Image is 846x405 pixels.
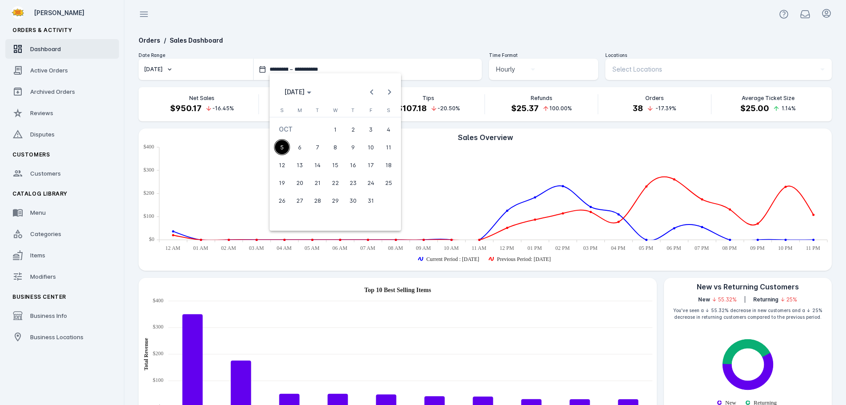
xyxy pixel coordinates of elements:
button: Oct 11, 2025 [380,138,397,156]
button: Oct 20, 2025 [291,174,309,192]
td: OCT [273,120,326,138]
span: 14 [310,157,326,173]
button: Oct 12, 2025 [273,156,291,174]
span: 1 [327,121,343,137]
span: 5 [274,139,290,155]
span: 10 [363,139,379,155]
span: 8 [327,139,343,155]
button: Oct 27, 2025 [291,192,309,209]
span: 27 [292,192,308,209]
span: S [280,107,284,113]
button: Next month [381,83,398,101]
button: Oct 30, 2025 [344,192,362,209]
span: W [333,107,338,113]
span: 4 [381,121,397,137]
span: 20 [292,175,308,191]
button: Oct 3, 2025 [362,120,380,138]
button: Oct 31, 2025 [362,192,380,209]
button: Oct 4, 2025 [380,120,397,138]
span: 19 [274,175,290,191]
span: 7 [310,139,326,155]
span: 6 [292,139,308,155]
button: Oct 8, 2025 [326,138,344,156]
span: 13 [292,157,308,173]
button: Choose month and year [275,83,320,101]
span: 11 [381,139,397,155]
span: 15 [327,157,343,173]
span: 9 [345,139,361,155]
button: Oct 25, 2025 [380,174,397,192]
span: 28 [310,192,326,209]
span: 26 [274,192,290,209]
span: 3 [363,121,379,137]
button: Oct 16, 2025 [344,156,362,174]
span: 18 [381,157,397,173]
span: 12 [274,157,290,173]
button: Oct 9, 2025 [344,138,362,156]
span: 22 [327,175,343,191]
button: Oct 7, 2025 [309,138,326,156]
span: 21 [310,175,326,191]
button: Oct 15, 2025 [326,156,344,174]
span: 25 [381,175,397,191]
span: [DATE] [284,88,305,96]
button: Previous month [363,83,381,101]
button: Oct 1, 2025 [326,120,344,138]
span: 30 [345,192,361,209]
button: Oct 19, 2025 [273,174,291,192]
span: 16 [345,157,361,173]
span: 31 [363,192,379,209]
span: 17 [363,157,379,173]
button: Oct 17, 2025 [362,156,380,174]
button: Oct 26, 2025 [273,192,291,209]
span: 29 [327,192,343,209]
button: Oct 5, 2025 [273,138,291,156]
span: M [298,107,302,113]
span: F [369,107,372,113]
button: Oct 29, 2025 [326,192,344,209]
span: S [387,107,390,113]
button: Oct 14, 2025 [309,156,326,174]
button: Oct 13, 2025 [291,156,309,174]
span: T [351,107,354,113]
button: Oct 2, 2025 [344,120,362,138]
button: Oct 24, 2025 [362,174,380,192]
button: Oct 23, 2025 [344,174,362,192]
span: 2 [345,121,361,137]
span: 24 [363,175,379,191]
button: Oct 18, 2025 [380,156,397,174]
button: Oct 21, 2025 [309,174,326,192]
button: Oct 6, 2025 [291,138,309,156]
span: T [316,107,319,113]
button: Oct 10, 2025 [362,138,380,156]
button: Oct 22, 2025 [326,174,344,192]
button: Oct 28, 2025 [309,192,326,209]
span: 23 [345,175,361,191]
